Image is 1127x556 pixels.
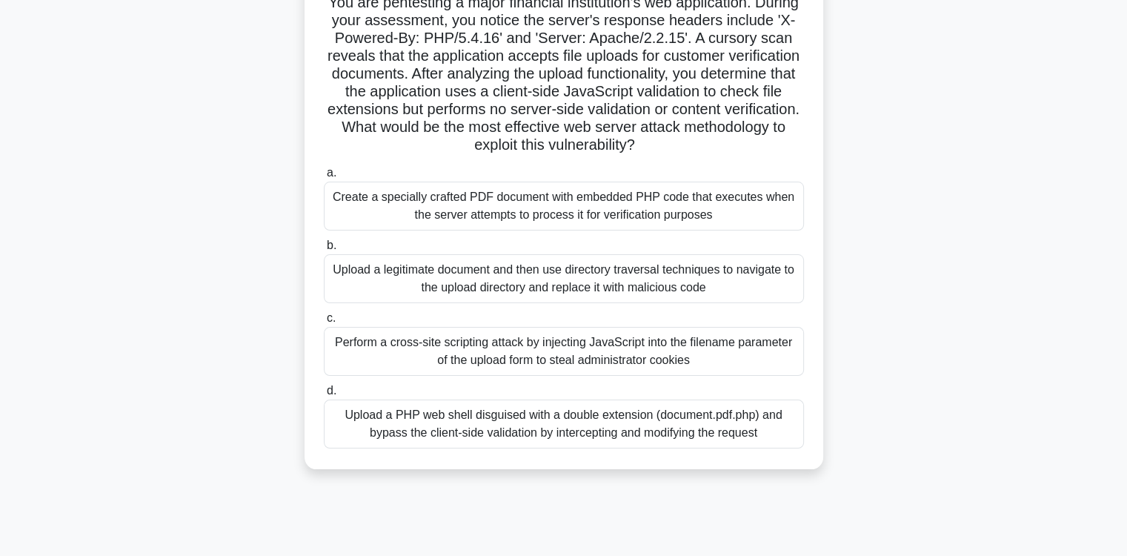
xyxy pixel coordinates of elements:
[327,311,336,324] span: c.
[324,182,804,231] div: Create a specially crafted PDF document with embedded PHP code that executes when the server atte...
[324,327,804,376] div: Perform a cross-site scripting attack by injecting JavaScript into the filename parameter of the ...
[327,166,336,179] span: a.
[327,239,336,251] span: b.
[324,254,804,303] div: Upload a legitimate document and then use directory traversal techniques to navigate to the uploa...
[324,400,804,449] div: Upload a PHP web shell disguised with a double extension (document.pdf.php) and bypass the client...
[327,384,336,397] span: d.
